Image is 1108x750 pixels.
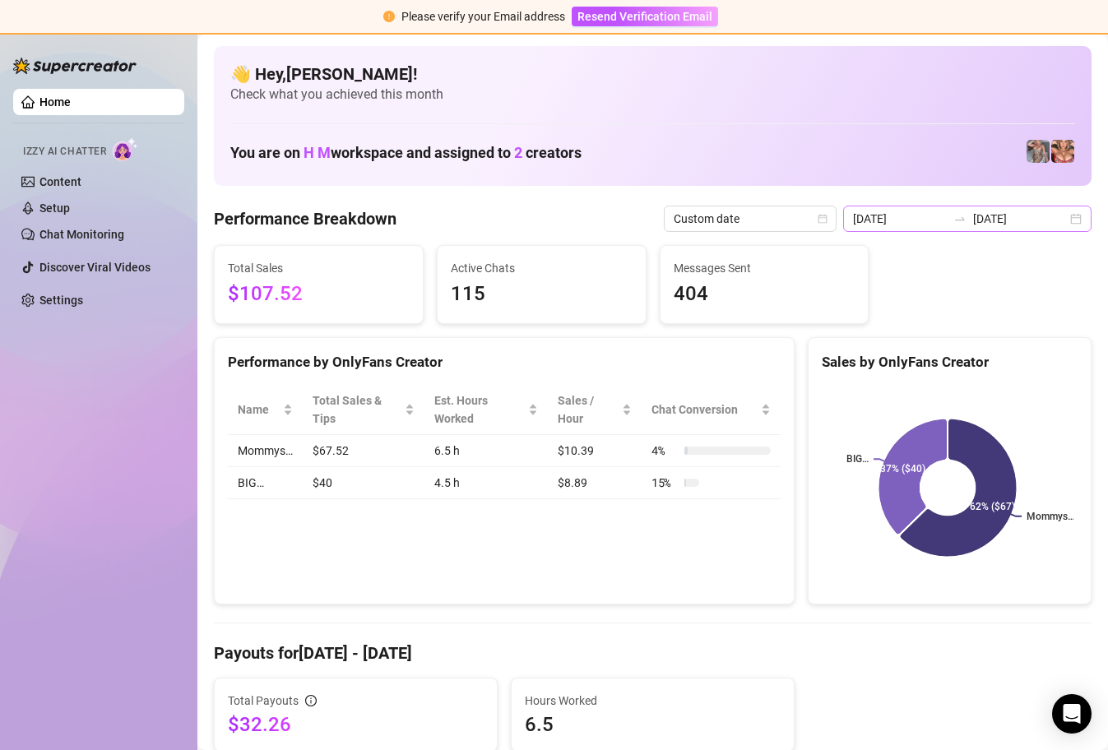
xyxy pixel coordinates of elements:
[39,201,70,215] a: Setup
[23,144,106,160] span: Izzy AI Chatter
[818,214,828,224] span: calendar
[548,435,642,467] td: $10.39
[39,175,81,188] a: Content
[401,7,565,25] div: Please verify your Email address
[434,391,525,428] div: Est. Hours Worked
[230,144,582,162] h1: You are on workspace and assigned to creators
[303,467,424,499] td: $40
[228,435,303,467] td: Mommys…
[651,442,678,460] span: 4 %
[39,294,83,307] a: Settings
[1052,694,1092,734] div: Open Intercom Messenger
[674,279,855,310] span: 404
[313,391,401,428] span: Total Sales & Tips
[424,467,548,499] td: 4.5 h
[228,259,410,277] span: Total Sales
[548,467,642,499] td: $8.89
[853,210,947,228] input: Start date
[822,351,1078,373] div: Sales by OnlyFans Creator
[572,7,718,26] button: Resend Verification Email
[1051,140,1074,163] img: pennylondon
[674,206,827,231] span: Custom date
[230,86,1075,104] span: Check what you achieved this month
[674,259,855,277] span: Messages Sent
[228,385,303,435] th: Name
[953,212,967,225] span: swap-right
[303,435,424,467] td: $67.52
[525,711,781,738] span: 6.5
[577,10,712,23] span: Resend Verification Email
[451,259,633,277] span: Active Chats
[113,137,138,161] img: AI Chatter
[214,207,396,230] h4: Performance Breakdown
[451,279,633,310] span: 115
[1027,140,1050,163] img: pennylondonvip
[973,210,1067,228] input: End date
[304,144,331,161] span: H M
[214,641,1092,664] h4: Payouts for [DATE] - [DATE]
[514,144,522,161] span: 2
[228,467,303,499] td: BIG…
[548,385,642,435] th: Sales / Hour
[642,385,781,435] th: Chat Conversion
[39,95,71,109] a: Home
[39,261,151,274] a: Discover Viral Videos
[651,474,678,492] span: 15 %
[303,385,424,435] th: Total Sales & Tips
[228,692,299,710] span: Total Payouts
[230,62,1075,86] h4: 👋 Hey, [PERSON_NAME] !
[13,58,137,74] img: logo-BBDzfeDw.svg
[953,212,967,225] span: to
[39,228,124,241] a: Chat Monitoring
[228,351,781,373] div: Performance by OnlyFans Creator
[383,11,395,22] span: exclamation-circle
[238,400,280,419] span: Name
[228,711,484,738] span: $32.26
[651,400,758,419] span: Chat Conversion
[305,695,317,706] span: info-circle
[558,391,619,428] span: Sales / Hour
[424,435,548,467] td: 6.5 h
[525,692,781,710] span: Hours Worked
[1027,511,1074,522] text: Mommys…
[228,279,410,310] span: $107.52
[846,453,869,465] text: BIG…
